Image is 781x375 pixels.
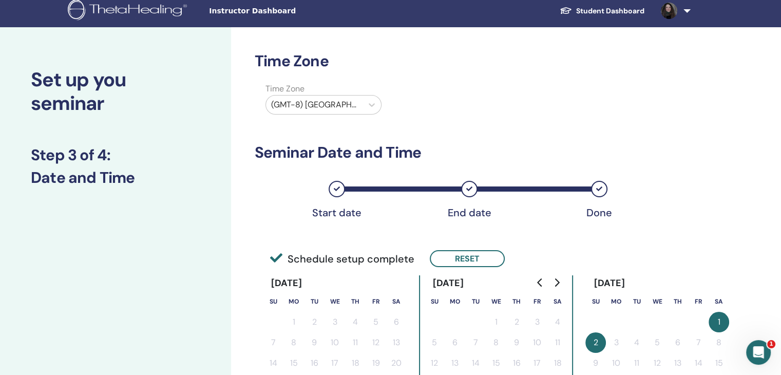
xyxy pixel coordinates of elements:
div: [DATE] [263,275,311,291]
h3: Time Zone [255,52,661,70]
button: 13 [386,332,407,353]
label: Time Zone [259,83,388,95]
button: 15 [283,353,304,373]
button: 16 [304,353,325,373]
button: 13 [445,353,465,373]
button: 10 [527,332,547,353]
button: 6 [668,332,688,353]
span: 1 [767,340,775,348]
div: Start date [311,207,363,219]
button: Go to next month [548,272,565,293]
button: 6 [445,332,465,353]
th: Sunday [263,291,283,312]
button: 2 [585,332,606,353]
span: Instructor Dashboard [209,6,363,16]
button: 14 [263,353,283,373]
button: 12 [424,353,445,373]
th: Tuesday [626,291,647,312]
button: 6 [386,312,407,332]
th: Thursday [506,291,527,312]
button: 10 [606,353,626,373]
th: Thursday [345,291,366,312]
button: 17 [325,353,345,373]
th: Sunday [424,291,445,312]
th: Saturday [547,291,568,312]
button: 9 [585,353,606,373]
button: 14 [465,353,486,373]
button: 11 [345,332,366,353]
button: 1 [486,312,506,332]
th: Sunday [585,291,606,312]
div: End date [444,207,495,219]
button: 3 [606,332,626,353]
button: 13 [668,353,688,373]
div: [DATE] [585,275,633,291]
button: 10 [325,332,345,353]
button: 9 [506,332,527,353]
button: 3 [527,312,547,332]
th: Friday [527,291,547,312]
button: 8 [283,332,304,353]
button: 15 [709,353,729,373]
h3: Date and Time [31,168,200,187]
button: 5 [647,332,668,353]
th: Wednesday [325,291,345,312]
button: 3 [325,312,345,332]
th: Friday [366,291,386,312]
button: 8 [709,332,729,353]
button: Go to previous month [532,272,548,293]
button: 8 [486,332,506,353]
button: 11 [626,353,647,373]
button: 2 [506,312,527,332]
button: 19 [366,353,386,373]
button: 4 [547,312,568,332]
button: 7 [263,332,283,353]
button: 17 [527,353,547,373]
span: Schedule setup complete [270,251,414,267]
button: 9 [304,332,325,353]
button: 4 [345,312,366,332]
button: 12 [647,353,668,373]
th: Wednesday [647,291,668,312]
button: 5 [424,332,445,353]
img: graduation-cap-white.svg [560,6,572,15]
button: 7 [465,332,486,353]
th: Tuesday [465,291,486,312]
th: Monday [606,291,626,312]
button: 14 [688,353,709,373]
button: 7 [688,332,709,353]
button: 4 [626,332,647,353]
button: 16 [506,353,527,373]
button: 5 [366,312,386,332]
h2: Set up you seminar [31,68,200,115]
button: 18 [547,353,568,373]
div: Done [574,207,625,219]
a: Student Dashboard [551,2,653,21]
button: 1 [709,312,729,332]
th: Monday [283,291,304,312]
th: Monday [445,291,465,312]
th: Friday [688,291,709,312]
iframe: Intercom live chat [746,340,771,365]
button: Reset [430,250,505,267]
button: 15 [486,353,506,373]
button: 20 [386,353,407,373]
button: 2 [304,312,325,332]
th: Saturday [386,291,407,312]
div: [DATE] [424,275,472,291]
h3: Step 3 of 4 : [31,146,200,164]
button: 12 [366,332,386,353]
th: Wednesday [486,291,506,312]
th: Saturday [709,291,729,312]
th: Tuesday [304,291,325,312]
th: Thursday [668,291,688,312]
button: 1 [283,312,304,332]
button: 11 [547,332,568,353]
button: 18 [345,353,366,373]
img: default.jpg [661,3,677,19]
h3: Seminar Date and Time [255,143,661,162]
